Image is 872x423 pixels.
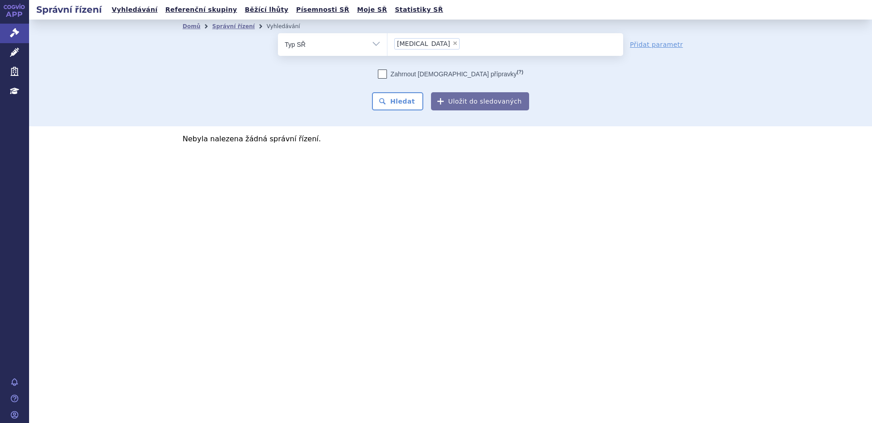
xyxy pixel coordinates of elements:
[293,4,352,16] a: Písemnosti SŘ
[354,4,390,16] a: Moje SŘ
[452,40,458,46] span: ×
[267,20,312,33] li: Vyhledávání
[372,92,423,110] button: Hledat
[630,40,683,49] a: Přidat parametr
[392,4,446,16] a: Statistiky SŘ
[397,40,450,47] span: [MEDICAL_DATA]
[183,135,718,143] p: Nebyla nalezena žádná správní řízení.
[212,23,255,30] a: Správní řízení
[29,3,109,16] h2: Správní řízení
[109,4,160,16] a: Vyhledávání
[462,38,467,49] input: [MEDICAL_DATA]
[183,23,200,30] a: Domů
[431,92,529,110] button: Uložit do sledovaných
[242,4,291,16] a: Běžící lhůty
[163,4,240,16] a: Referenční skupiny
[378,70,523,79] label: Zahrnout [DEMOGRAPHIC_DATA] přípravky
[517,69,523,75] abbr: (?)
